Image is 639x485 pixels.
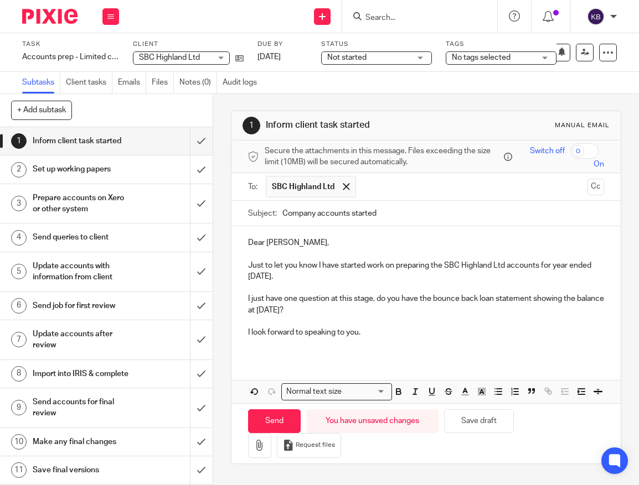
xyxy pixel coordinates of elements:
p: Just to let you know I have started work on preparing the SBC Highland Ltd accounts for year ende... [248,260,604,283]
h1: Prepare accounts on Xero or other system [33,190,130,218]
div: Manual email [555,121,610,130]
label: Tags [446,40,556,49]
div: 4 [11,230,27,246]
h1: Make any final changes [33,434,130,450]
span: Request files [296,441,335,450]
p: Dear [PERSON_NAME], [248,237,604,248]
label: Client [133,40,244,49]
a: Files [152,72,174,93]
div: 11 [11,462,27,478]
label: Subject: [248,208,277,219]
a: Audit logs [223,72,262,93]
span: Switch off [530,145,565,157]
h1: Inform client task started [33,133,130,149]
button: + Add subtask [11,101,72,119]
button: Save draft [444,409,514,433]
input: Send [248,409,301,433]
div: 6 [11,298,27,314]
button: Cc [588,179,604,195]
img: Pixie [22,9,78,24]
span: No tags selected [452,54,511,61]
div: Search for option [281,383,392,400]
div: 2 [11,162,27,178]
a: Client tasks [66,72,112,93]
span: Not started [327,54,367,61]
span: On [594,159,604,170]
div: 1 [11,133,27,149]
label: Task [22,40,119,49]
h1: Save final versions [33,462,130,478]
label: Due by [257,40,307,49]
div: 8 [11,366,27,382]
div: 9 [11,400,27,415]
input: Search [364,13,464,23]
label: Status [321,40,432,49]
div: 3 [11,196,27,211]
span: Normal text size [284,386,344,398]
div: You have unsaved changes [306,409,439,433]
h1: Set up working papers [33,161,130,178]
img: svg%3E [587,8,605,25]
h1: Send accounts for final review [33,394,130,422]
div: Accounts prep - Limited companies [22,51,119,62]
div: 10 [11,434,27,450]
h1: Inform client task started [266,119,450,131]
p: I just have one question at this stage, do you have the bounce back loan statement showing the ba... [248,293,604,316]
div: 1 [243,117,260,134]
button: Request files [277,433,341,458]
div: 7 [11,332,27,347]
h1: Import into IRIS & complete [33,366,130,382]
h1: Update accounts with information from client [33,258,130,286]
h1: Update accounts after review [33,326,130,354]
span: SBC Highland Ltd [139,54,200,61]
h1: Send job for first review [33,298,130,314]
a: Subtasks [22,72,60,93]
input: Search for option [346,386,385,398]
label: To: [248,181,260,192]
p: I look forward to speaking to you. [248,327,604,338]
span: SBC Highland Ltd [272,181,334,192]
div: 5 [11,264,27,279]
span: [DATE] [257,53,281,61]
a: Notes (0) [179,72,217,93]
a: Emails [118,72,146,93]
span: Secure the attachments in this message. Files exceeding the size limit (10MB) will be secured aut... [265,145,501,168]
h1: Send queries to client [33,229,130,246]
